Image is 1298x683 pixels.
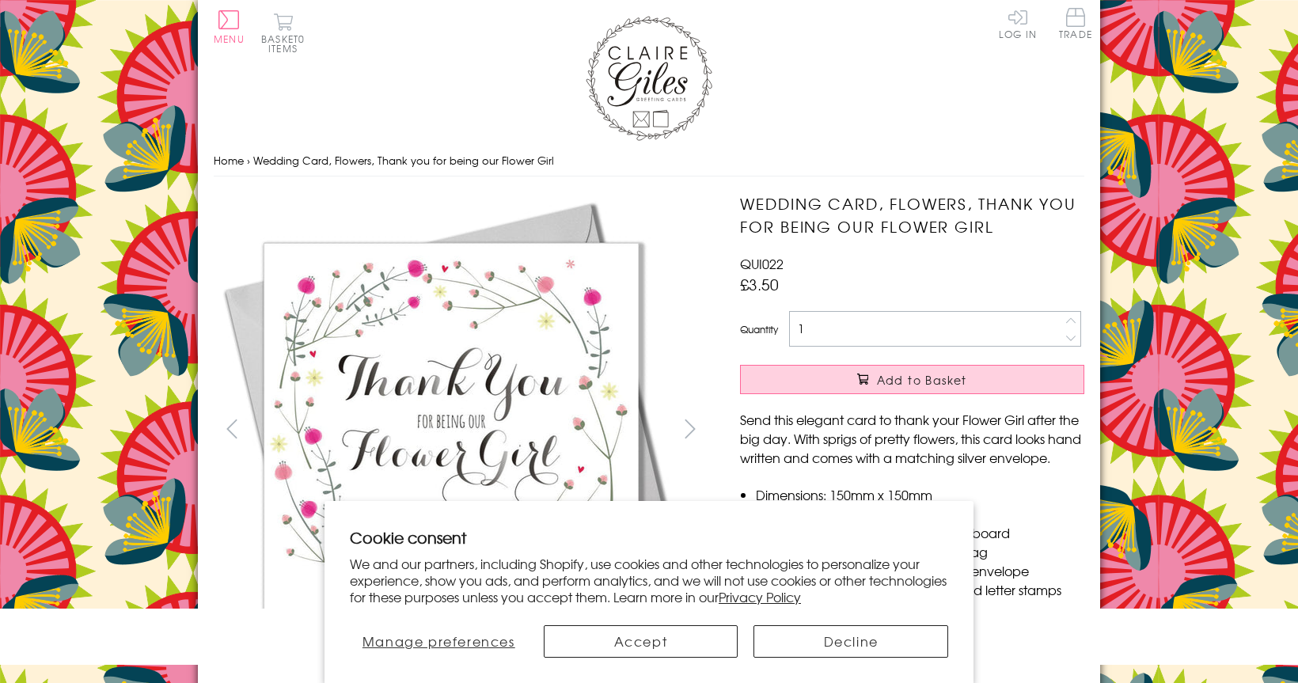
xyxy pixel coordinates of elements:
span: £3.50 [740,273,779,295]
a: Trade [1059,8,1092,42]
span: Add to Basket [877,372,967,388]
span: › [247,153,250,168]
a: Home [214,153,244,168]
p: Send this elegant card to thank your Flower Girl after the big day. With sprigs of pretty flowers... [740,410,1084,467]
a: Privacy Policy [719,587,801,606]
p: We and our partners, including Shopify, use cookies and other technologies to personalize your ex... [350,556,948,605]
button: Decline [753,625,948,658]
nav: breadcrumbs [214,145,1084,177]
button: Menu [214,10,245,44]
button: Basket0 items [261,13,305,53]
span: Trade [1059,8,1092,39]
h1: Wedding Card, Flowers, Thank you for being our Flower Girl [740,192,1084,238]
button: prev [214,411,249,446]
button: Accept [544,625,738,658]
img: Wedding Card, Flowers, Thank you for being our Flower Girl [214,192,689,667]
button: next [673,411,708,446]
span: 0 items [268,32,305,55]
span: Menu [214,32,245,46]
button: Manage preferences [350,625,528,658]
button: Add to Basket [740,365,1084,394]
label: Quantity [740,322,778,336]
li: Dimensions: 150mm x 150mm [756,485,1084,504]
img: Claire Giles Greetings Cards [586,16,712,141]
span: QUI022 [740,254,784,273]
a: Log In [999,8,1037,39]
span: Manage preferences [362,632,515,651]
h2: Cookie consent [350,526,948,548]
span: Wedding Card, Flowers, Thank you for being our Flower Girl [253,153,554,168]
